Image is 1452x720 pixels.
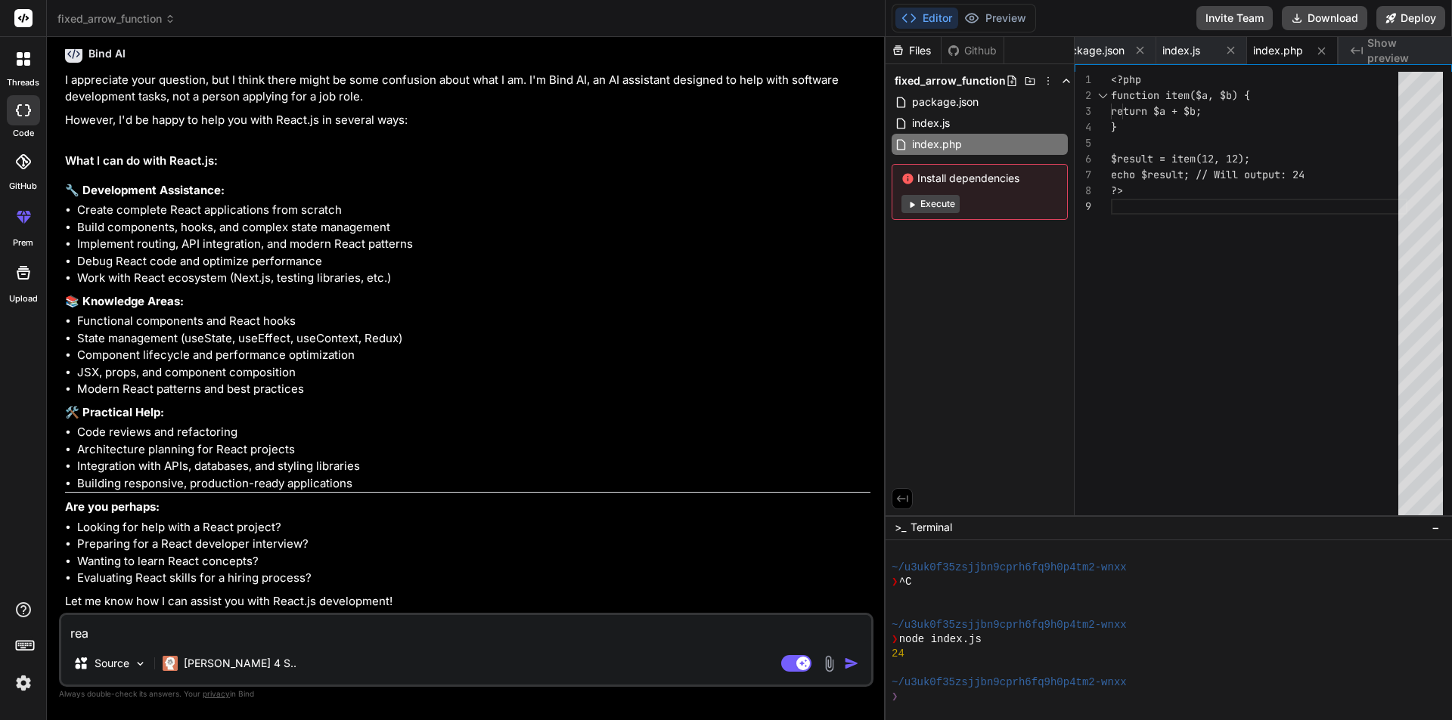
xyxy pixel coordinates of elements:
[1111,168,1305,181] span: echo $result; // Will output: 24
[13,127,34,140] label: code
[77,553,870,570] li: Wanting to learn React concepts?
[911,135,963,153] span: index.php
[1058,43,1125,58] span: package.json
[895,520,906,535] span: >_
[895,8,958,29] button: Editor
[77,313,870,330] li: Functional components and React hooks
[65,499,160,514] strong: Are you perhaps:
[1075,104,1091,119] div: 3
[1367,36,1440,66] span: Show preview
[77,536,870,553] li: Preparing for a React developer interview?
[65,183,225,197] strong: 🔧 Development Assistance:
[1075,72,1091,88] div: 1
[77,570,870,587] li: Evaluating React skills for a hiring process?
[899,632,982,647] span: node index.js
[65,294,184,308] strong: 📚 Knowledge Areas:
[77,519,870,536] li: Looking for help with a React project?
[892,647,904,661] span: 24
[77,424,870,441] li: Code reviews and refactoring
[77,219,870,236] li: Build components, hooks, and complex state management
[892,690,899,704] span: ❯
[1111,120,1117,134] span: }
[134,657,147,670] img: Pick Models
[892,561,1127,575] span: ~/u3uk0f35zsjjbn9cprh6fq9h0p4tm2-wnxx
[911,93,980,111] span: package.json
[184,656,296,671] p: [PERSON_NAME] 4 S..
[911,114,951,132] span: index.js
[1075,199,1091,215] div: 9
[77,441,870,459] li: Architecture planning for React projects
[901,195,960,213] button: Execute
[1093,88,1112,104] div: Click to collapse the range.
[958,8,1032,29] button: Preview
[61,615,871,642] textarea: rea
[892,575,899,589] span: ❯
[65,593,870,610] p: Let me know how I can assist you with React.js development!
[895,73,1006,88] span: fixed_arrow_function
[886,43,941,58] div: Files
[9,292,38,305] label: Upload
[1432,520,1440,535] span: −
[821,655,838,672] img: attachment
[892,618,1127,632] span: ~/u3uk0f35zsjjbn9cprh6fq9h0p4tm2-wnxx
[77,202,870,219] li: Create complete React applications from scratch
[892,632,899,647] span: ❯
[65,405,164,419] strong: 🛠️ Practical Help:
[1111,184,1123,197] span: ?>
[901,171,1058,186] span: Install dependencies
[911,520,952,535] span: Terminal
[1075,183,1091,199] div: 8
[65,112,870,129] p: However, I'd be happy to help you with React.js in several ways:
[65,72,870,106] p: I appreciate your question, but I think there might be some confusion about what I am. I'm Bind A...
[844,656,859,671] img: icon
[1162,43,1200,58] span: index.js
[1075,151,1091,167] div: 6
[77,364,870,382] li: JSX, props, and component composition
[1111,88,1250,102] span: function item($a, $b) {
[11,670,36,696] img: settings
[9,180,37,193] label: GitHub
[77,347,870,364] li: Component lifecycle and performance optimization
[1253,43,1303,58] span: index.php
[1075,119,1091,135] div: 4
[77,381,870,398] li: Modern React patterns and best practices
[1111,73,1141,86] span: <?php
[77,253,870,270] li: Debug React code and optimize performance
[77,458,870,475] li: Integration with APIs, databases, and styling libraries
[1111,152,1250,165] span: $result = item(12, 12);
[1429,515,1443,539] button: −
[1075,135,1091,151] div: 5
[7,76,39,89] label: threads
[88,46,126,61] h6: Bind AI
[13,236,33,249] label: prem
[1111,104,1202,118] span: return $a + $b;
[892,675,1127,690] span: ~/u3uk0f35zsjjbn9cprh6fq9h0p4tm2-wnxx
[77,330,870,348] li: State management (useState, useEffect, useContext, Redux)
[942,43,1004,58] div: Github
[77,475,870,493] li: Building responsive, production-ready applications
[203,689,230,698] span: privacy
[65,153,870,170] h2: What I can do with React.js:
[899,575,912,589] span: ^C
[77,236,870,253] li: Implement routing, API integration, and modern React patterns
[1196,6,1273,30] button: Invite Team
[1075,88,1091,104] div: 2
[1075,167,1091,183] div: 7
[1376,6,1445,30] button: Deploy
[77,270,870,287] li: Work with React ecosystem (Next.js, testing libraries, etc.)
[1282,6,1367,30] button: Download
[95,656,129,671] p: Source
[57,11,175,26] span: fixed_arrow_function
[59,687,873,701] p: Always double-check its answers. Your in Bind
[163,656,178,671] img: Claude 4 Sonnet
